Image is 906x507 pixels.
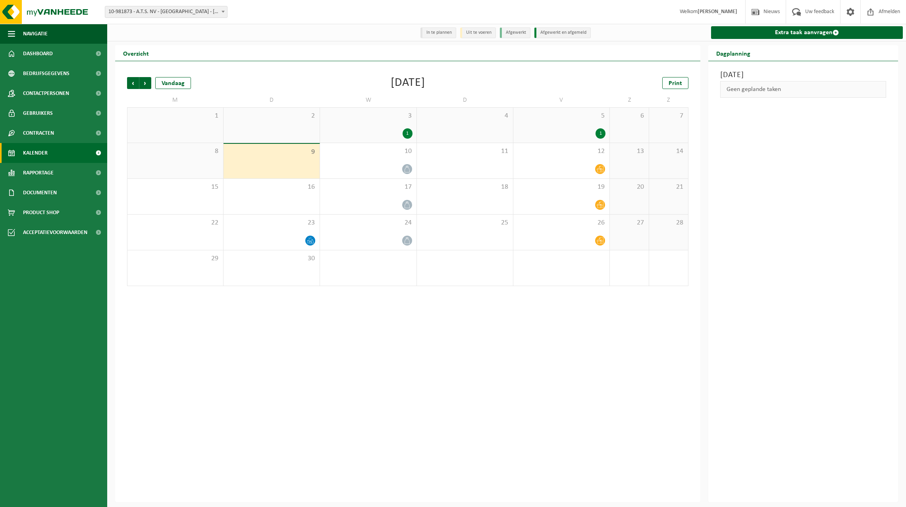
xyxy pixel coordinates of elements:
[131,112,219,120] span: 1
[517,183,605,192] span: 19
[420,27,456,38] li: In te plannen
[131,147,219,156] span: 8
[23,123,54,143] span: Contracten
[131,254,219,263] span: 29
[500,27,530,38] li: Afgewerkt
[421,147,509,156] span: 11
[653,183,684,192] span: 21
[513,93,610,107] td: V
[324,219,412,227] span: 24
[227,112,316,120] span: 2
[460,27,496,38] li: Uit te voeren
[155,77,191,89] div: Vandaag
[421,112,509,120] span: 4
[23,24,48,44] span: Navigatie
[227,183,316,192] span: 16
[131,183,219,192] span: 15
[320,93,416,107] td: W
[227,254,316,263] span: 30
[649,93,688,107] td: Z
[720,69,886,81] h3: [DATE]
[105,6,227,17] span: 10-981873 - A.T.S. NV - LANGERBRUGGE - GENT
[23,44,53,64] span: Dashboard
[127,93,224,107] td: M
[653,147,684,156] span: 14
[127,77,139,89] span: Vorige
[324,183,412,192] span: 17
[698,9,737,15] strong: [PERSON_NAME]
[105,6,227,18] span: 10-981873 - A.T.S. NV - LANGERBRUGGE - GENT
[614,183,645,192] span: 20
[421,183,509,192] span: 18
[417,93,513,107] td: D
[534,27,591,38] li: Afgewerkt en afgemeld
[391,77,425,89] div: [DATE]
[517,112,605,120] span: 5
[614,147,645,156] span: 13
[403,128,413,139] div: 1
[23,183,57,203] span: Documenten
[23,64,69,83] span: Bedrijfsgegevens
[596,128,605,139] div: 1
[23,223,87,242] span: Acceptatievoorwaarden
[720,81,886,98] div: Geen geplande taken
[139,77,151,89] span: Volgende
[421,219,509,227] span: 25
[227,219,316,227] span: 23
[227,148,316,157] span: 9
[115,45,157,61] h2: Overzicht
[23,163,54,183] span: Rapportage
[669,80,682,87] span: Print
[614,219,645,227] span: 27
[653,219,684,227] span: 28
[662,77,688,89] a: Print
[614,112,645,120] span: 6
[517,147,605,156] span: 12
[23,103,53,123] span: Gebruikers
[224,93,320,107] td: D
[517,219,605,227] span: 26
[708,45,758,61] h2: Dagplanning
[610,93,649,107] td: Z
[23,83,69,103] span: Contactpersonen
[324,112,412,120] span: 3
[23,203,59,223] span: Product Shop
[653,112,684,120] span: 7
[711,26,903,39] a: Extra taak aanvragen
[131,219,219,227] span: 22
[23,143,48,163] span: Kalender
[324,147,412,156] span: 10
